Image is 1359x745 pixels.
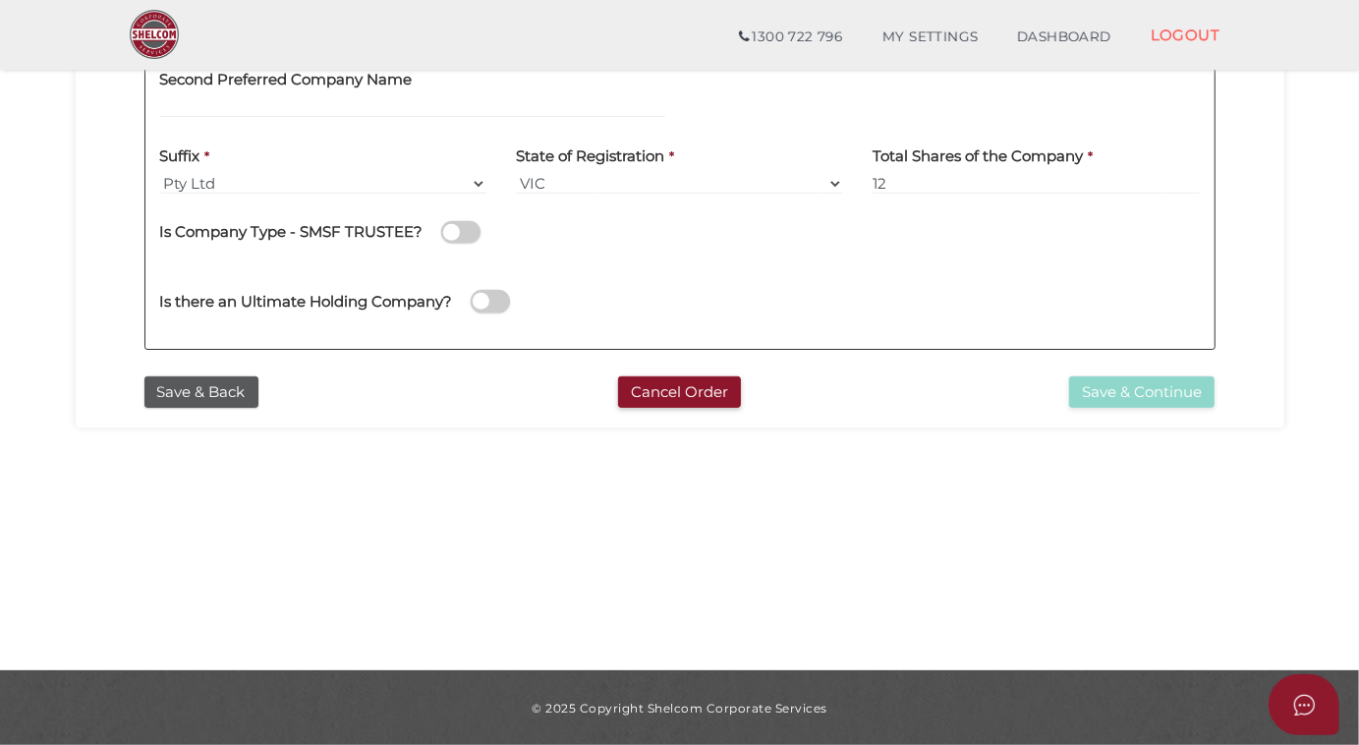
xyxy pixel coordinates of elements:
button: Cancel Order [618,376,741,409]
h4: Is there an Ultimate Holding Company? [160,294,453,311]
h4: Suffix [160,148,200,165]
a: 1300 722 796 [719,18,862,57]
div: © 2025 Copyright Shelcom Corporate Services [90,700,1270,716]
a: MY SETTINGS [863,18,998,57]
a: LOGOUT [1131,15,1240,55]
h4: Is Company Type - SMSF TRUSTEE? [160,224,424,241]
a: DASHBOARD [997,18,1131,57]
h4: Total Shares of the Company [873,148,1083,165]
button: Save & Continue [1069,376,1215,409]
button: Open asap [1269,674,1339,735]
button: Save & Back [144,376,258,409]
h4: State of Registration [516,148,664,165]
h4: Second Preferred Company Name [160,72,413,88]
